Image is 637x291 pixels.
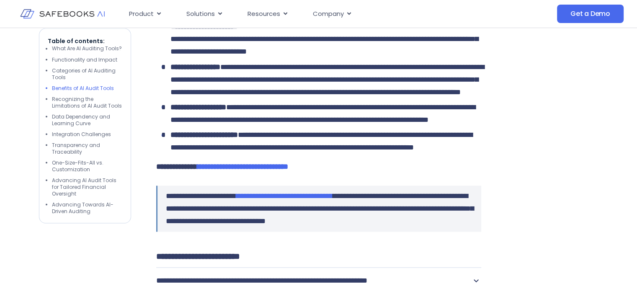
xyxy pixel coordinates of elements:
li: Data Dependency and Learning Curve [52,113,122,126]
nav: Menu [122,6,485,22]
li: What Are AI Auditing Tools? [52,45,122,52]
li: Functionality and Impact [52,56,122,63]
li: Transparency and Traceability [52,142,122,155]
a: Get a Demo [557,5,624,23]
span: Product [129,9,154,19]
li: One-Size-Fits-All vs. Customization [52,159,122,173]
span: Get a Demo [570,10,610,18]
li: Advancing Towards AI-Driven Auditing [52,201,122,214]
li: Recognizing the Limitations of AI Audit Tools [52,95,122,109]
span: Company [313,9,344,19]
p: Table of contents: [48,37,122,45]
li: Integration Challenges [52,131,122,137]
span: Resources [248,9,280,19]
li: Benefits of AI Audit Tools [52,85,122,91]
li: Advancing AI Audit Tools for Tailored Financial Oversight [52,177,122,197]
span: Solutions [186,9,215,19]
li: Categories of AI Auditing Tools [52,67,122,80]
div: Menu Toggle [122,6,485,22]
